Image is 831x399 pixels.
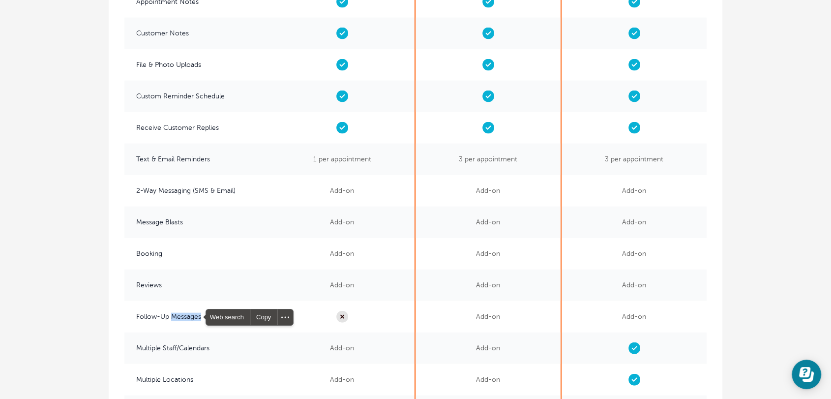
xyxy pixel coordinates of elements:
span: Add-on [415,238,561,270]
span: 2-Way Messaging (SMS & Email) [124,175,269,207]
span: Booking [124,238,269,270]
span: Multiple Locations [124,364,269,396]
span: Reviews [124,270,269,301]
span: Add-on [562,238,707,270]
span: Multiple Staff/Calendars [124,333,269,364]
span: Text & Email Reminders [124,144,269,175]
span: Message Blasts [124,207,269,238]
span: Add-on [415,333,561,364]
span: Follow-Up Messages [124,301,269,333]
span: Add-on [415,207,561,238]
span: Add-on [415,270,561,301]
span: 1 per appointment [269,144,415,175]
div: Copy [250,309,277,325]
span: Custom Reminder Schedule [124,81,269,112]
iframe: Resource center [792,360,821,389]
span: Add-on [269,238,415,270]
span: Add-on [562,301,707,333]
span: 3 per appointment [415,144,561,175]
span: Customer Notes [124,18,269,49]
span: Add-on [562,270,707,301]
span: Add-on [269,175,415,207]
span: Add-on [415,301,561,333]
span: Web search [206,309,250,325]
span: 3 per appointment [562,144,707,175]
span: Add-on [562,175,707,207]
span: Add-on [562,207,707,238]
span: Add-on [269,364,415,396]
span: Add-on [415,364,561,396]
span: Add-on [269,333,415,364]
span: Add-on [415,175,561,207]
span: Add-on [269,270,415,301]
span: Receive Customer Replies [124,112,269,144]
span: Add-on [269,207,415,238]
span: File & Photo Uploads [124,49,269,81]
